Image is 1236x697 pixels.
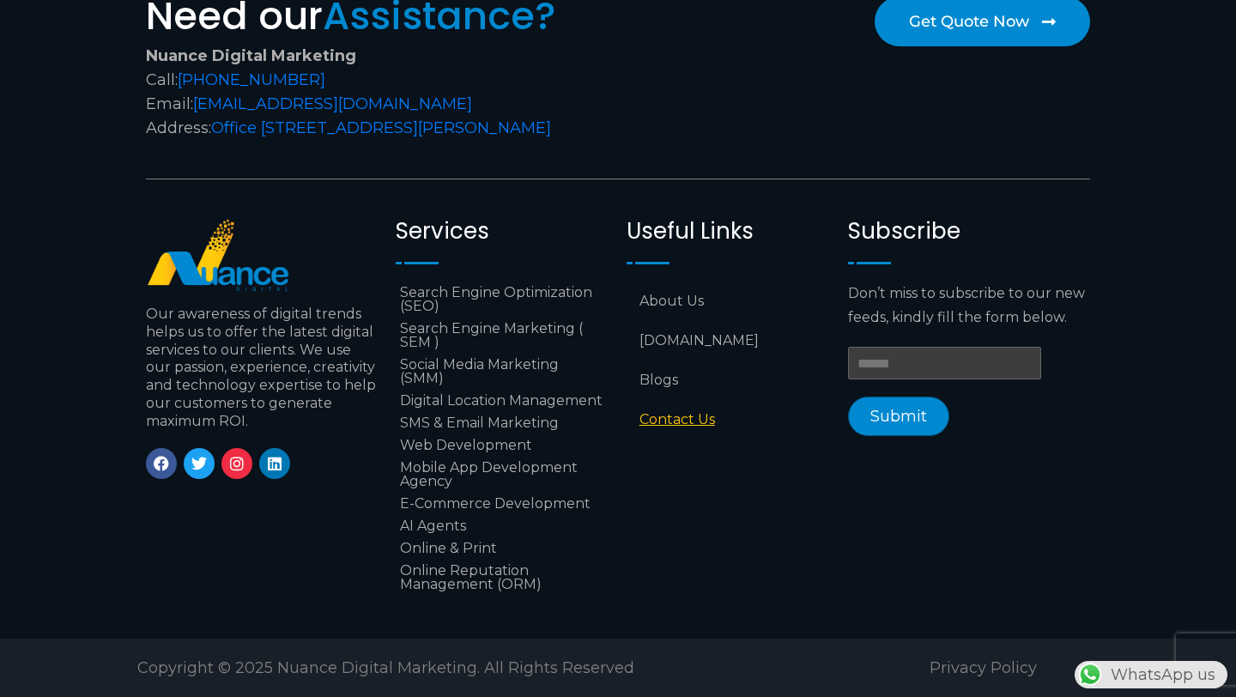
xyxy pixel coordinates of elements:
[909,14,1029,29] span: Get Quote Now
[930,658,1037,677] a: Privacy Policy
[627,361,831,400] a: Blogs
[627,218,831,245] h2: Useful Links
[396,537,609,560] a: Online & Print
[146,306,379,431] p: Our awareness of digital trends helps us to offer the latest digital services to our clients. We ...
[396,493,609,515] a: E-Commerce Development
[396,354,609,390] a: Social Media Marketing (SMM)
[396,390,609,412] a: Digital Location Management
[396,318,609,354] a: Search Engine Marketing ( SEM )
[396,218,609,245] h2: Services
[178,70,325,89] a: [PHONE_NUMBER]
[396,457,609,493] a: Mobile App Development Agency
[627,282,831,321] a: About Us
[627,400,831,439] a: Contact Us
[627,321,831,361] a: [DOMAIN_NAME]
[146,44,609,140] div: Call: Email: Address:
[848,282,1090,330] p: Don’t miss to subscribe to our new feeds, kindly fill the form below.
[193,94,472,113] a: [EMAIL_ADDRESS][DOMAIN_NAME]
[1075,661,1227,688] div: WhatsApp us
[1075,665,1227,684] a: WhatsAppWhatsApp us
[396,434,609,457] a: Web Development
[211,118,551,137] a: Office [STREET_ADDRESS][PERSON_NAME]
[396,412,609,434] a: SMS & Email Marketing
[1076,661,1104,688] img: WhatsApp
[396,515,609,537] a: AI Agents
[137,658,634,677] span: Copyright © 2025 Nuance Digital Marketing. All Rights Reserved
[396,282,609,318] a: Search Engine Optimization (SEO)
[848,397,949,436] button: Submit
[396,560,609,596] a: Online Reputation Management (ORM)
[848,218,1090,245] h2: Subscribe
[146,46,356,65] strong: Nuance Digital Marketing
